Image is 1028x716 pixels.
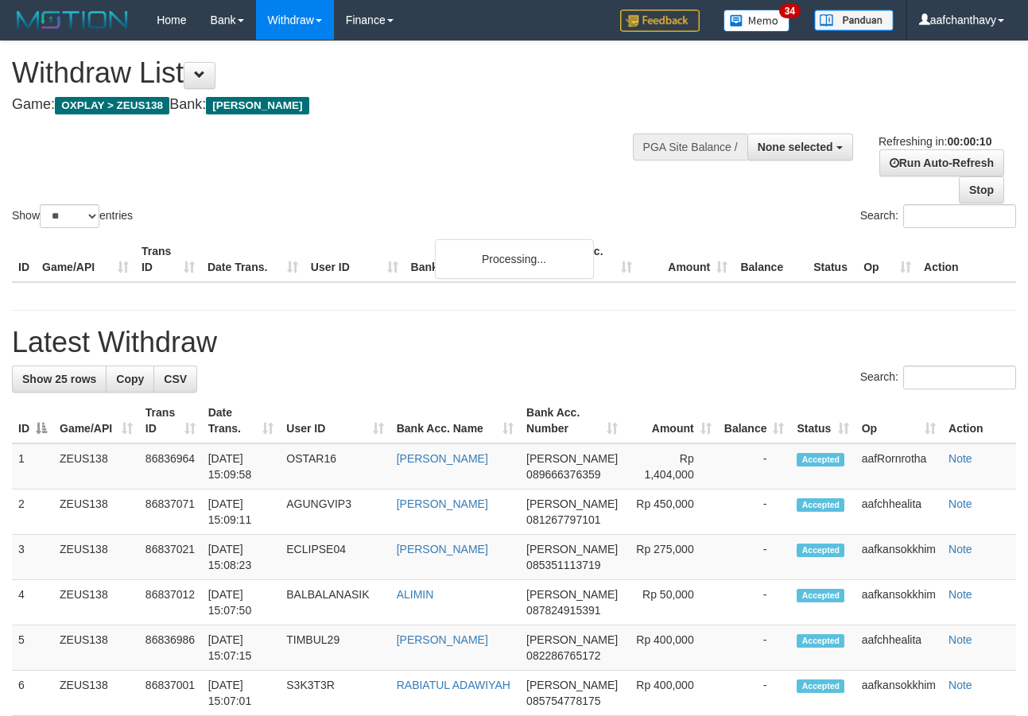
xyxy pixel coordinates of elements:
[526,695,600,707] span: Copy 085754778175 to clipboard
[797,589,844,602] span: Accepted
[435,239,594,279] div: Processing...
[718,580,791,625] td: -
[718,443,791,490] td: -
[526,588,618,601] span: [PERSON_NAME]
[12,237,36,282] th: ID
[202,490,281,535] td: [DATE] 15:09:11
[53,490,139,535] td: ZEUS138
[860,204,1016,228] label: Search:
[947,135,991,148] strong: 00:00:10
[40,204,99,228] select: Showentries
[718,671,791,716] td: -
[202,535,281,580] td: [DATE] 15:08:23
[903,204,1016,228] input: Search:
[718,398,791,443] th: Balance: activate to sort column ascending
[797,453,844,466] span: Accepted
[855,443,942,490] td: aafRornrotha
[12,671,53,716] td: 6
[624,490,717,535] td: Rp 450,000
[390,398,520,443] th: Bank Acc. Name: activate to sort column ascending
[206,97,308,114] span: [PERSON_NAME]
[12,204,133,228] label: Show entries
[12,580,53,625] td: 4
[624,535,717,580] td: Rp 275,000
[797,544,844,557] span: Accepted
[718,535,791,580] td: -
[526,604,600,617] span: Copy 087824915391 to clipboard
[53,580,139,625] td: ZEUS138
[526,513,600,526] span: Copy 081267797101 to clipboard
[948,588,972,601] a: Note
[164,373,187,385] span: CSV
[624,398,717,443] th: Amount: activate to sort column ascending
[526,559,600,571] span: Copy 085351113719 to clipboard
[280,443,390,490] td: OSTAR16
[53,443,139,490] td: ZEUS138
[202,580,281,625] td: [DATE] 15:07:50
[53,398,139,443] th: Game/API: activate to sort column ascending
[879,135,991,148] span: Refreshing in:
[397,588,434,601] a: ALIMIN
[397,679,510,691] a: RABIATUL ADAWIYAH
[526,468,600,481] span: Copy 089666376359 to clipboard
[397,452,488,465] a: [PERSON_NAME]
[139,490,202,535] td: 86837071
[53,535,139,580] td: ZEUS138
[116,373,144,385] span: Copy
[917,237,1016,282] th: Action
[526,649,600,662] span: Copy 082286765172 to clipboard
[807,237,857,282] th: Status
[879,149,1004,176] a: Run Auto-Refresh
[53,671,139,716] td: ZEUS138
[758,141,833,153] span: None selected
[280,398,390,443] th: User ID: activate to sort column ascending
[405,237,544,282] th: Bank Acc. Name
[12,443,53,490] td: 1
[620,10,700,32] img: Feedback.jpg
[202,443,281,490] td: [DATE] 15:09:58
[12,535,53,580] td: 3
[12,490,53,535] td: 2
[779,4,801,18] span: 34
[624,671,717,716] td: Rp 400,000
[202,398,281,443] th: Date Trans.: activate to sort column ascending
[948,543,972,555] a: Note
[280,535,390,580] td: ECLIPSE04
[718,625,791,671] td: -
[855,398,942,443] th: Op: activate to sort column ascending
[624,580,717,625] td: Rp 50,000
[860,366,1016,389] label: Search:
[948,633,972,646] a: Note
[855,625,942,671] td: aafchhealita
[305,237,405,282] th: User ID
[857,237,917,282] th: Op
[12,97,669,113] h4: Game: Bank:
[397,497,488,510] a: [PERSON_NAME]
[526,543,618,555] span: [PERSON_NAME]
[747,134,853,161] button: None selected
[397,543,488,555] a: [PERSON_NAME]
[948,452,972,465] a: Note
[526,452,618,465] span: [PERSON_NAME]
[280,490,390,535] td: AGUNGVIP3
[855,671,942,716] td: aafkansokkhim
[520,398,624,443] th: Bank Acc. Number: activate to sort column ascending
[12,327,1016,358] h1: Latest Withdraw
[139,443,202,490] td: 86836964
[903,366,1016,389] input: Search:
[36,237,135,282] th: Game/API
[624,625,717,671] td: Rp 400,000
[280,671,390,716] td: S3K3T3R
[734,237,807,282] th: Balance
[280,625,390,671] td: TIMBUL29
[948,679,972,691] a: Note
[135,237,201,282] th: Trans ID
[790,398,855,443] th: Status: activate to sort column ascending
[139,580,202,625] td: 86837012
[855,580,942,625] td: aafkansokkhim
[797,498,844,512] span: Accepted
[12,366,107,393] a: Show 25 rows
[139,625,202,671] td: 86836986
[202,671,281,716] td: [DATE] 15:07:01
[139,671,202,716] td: 86837001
